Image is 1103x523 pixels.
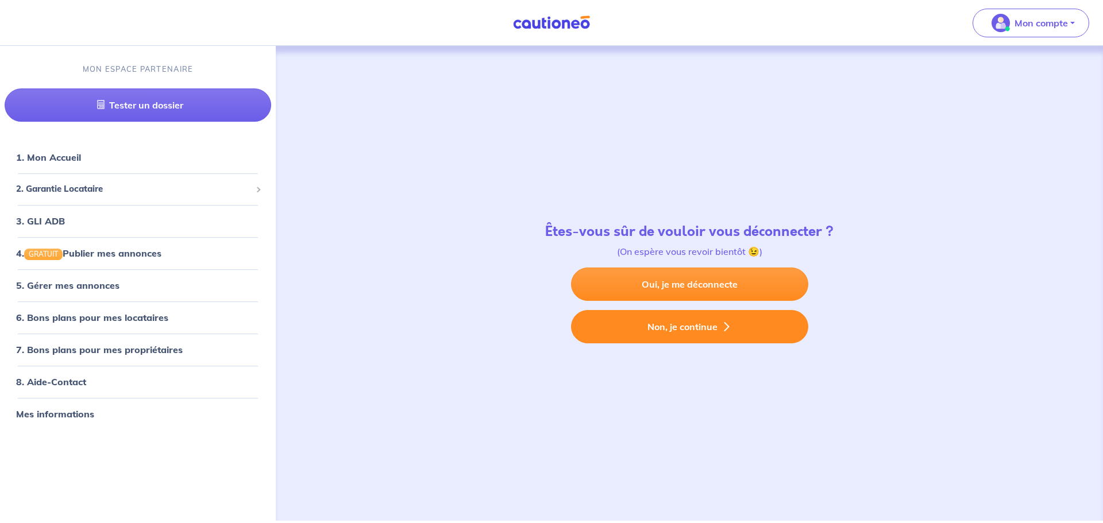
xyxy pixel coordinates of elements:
div: Mes informations [5,402,271,425]
button: illu_account_valid_menu.svgMon compte [973,9,1089,37]
a: Oui, je me déconnecte [571,268,808,301]
a: 5. Gérer mes annonces [16,280,119,291]
a: 8. Aide-Contact [16,376,86,388]
p: (On espère vous revoir bientôt 😉) [545,245,834,258]
p: MON ESPACE PARTENAIRE [83,64,194,75]
span: 2. Garantie Locataire [16,183,251,196]
img: illu_account_valid_menu.svg [992,14,1010,32]
p: Mon compte [1015,16,1068,30]
div: 8. Aide-Contact [5,370,271,393]
a: 7. Bons plans pour mes propriétaires [16,344,183,355]
div: 2. Garantie Locataire [5,178,271,200]
img: Cautioneo [508,16,595,30]
a: 4.GRATUITPublier mes annonces [16,247,161,259]
a: Tester un dossier [5,88,271,122]
button: Non, je continue [571,310,808,343]
div: 4.GRATUITPublier mes annonces [5,242,271,265]
h4: Êtes-vous sûr de vouloir vous déconnecter ? [545,223,834,240]
div: 3. GLI ADB [5,210,271,233]
a: 6. Bons plans pour mes locataires [16,312,168,323]
div: 1. Mon Accueil [5,146,271,169]
a: 1. Mon Accueil [16,152,81,163]
div: 7. Bons plans pour mes propriétaires [5,338,271,361]
div: 6. Bons plans pour mes locataires [5,306,271,329]
a: Mes informations [16,408,94,420]
a: 3. GLI ADB [16,215,65,227]
div: 5. Gérer mes annonces [5,274,271,297]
